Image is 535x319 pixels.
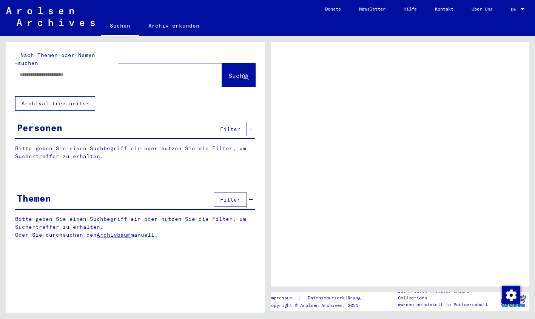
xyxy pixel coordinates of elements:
button: Suche [222,63,255,87]
img: yv_logo.png [499,292,527,311]
p: Copyright © Arolsen Archives, 2021 [268,302,370,309]
button: Archival tree units [15,96,95,111]
p: Die Arolsen Archives Online-Collections [398,288,497,301]
a: Archivbaum [97,231,131,238]
a: Suchen [101,17,139,36]
p: wurden entwickelt in Partnerschaft mit [398,301,497,315]
div: Themen [17,191,51,205]
button: Filter [214,193,247,207]
img: Arolsen_neg.svg [6,7,95,26]
span: Filter [220,126,241,133]
a: Archiv erkunden [139,17,208,35]
span: DE [511,7,519,12]
p: Bitte geben Sie einen Suchbegriff ein oder nutzen Sie die Filter, um Suchertreffer zu erhalten. [15,145,255,160]
p: Bitte geben Sie einen Suchbegriff ein oder nutzen Sie die Filter, um Suchertreffer zu erhalten. O... [15,215,255,239]
div: | [268,294,370,302]
mat-label: Nach Themen oder Namen suchen [18,52,95,66]
span: Filter [220,196,241,203]
span: Suche [228,72,247,79]
a: Impressum [268,294,298,302]
a: Datenschutzerklärung [302,294,370,302]
div: Personen [17,121,62,134]
img: Zustimmung ändern [502,286,520,304]
button: Filter [214,122,247,136]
